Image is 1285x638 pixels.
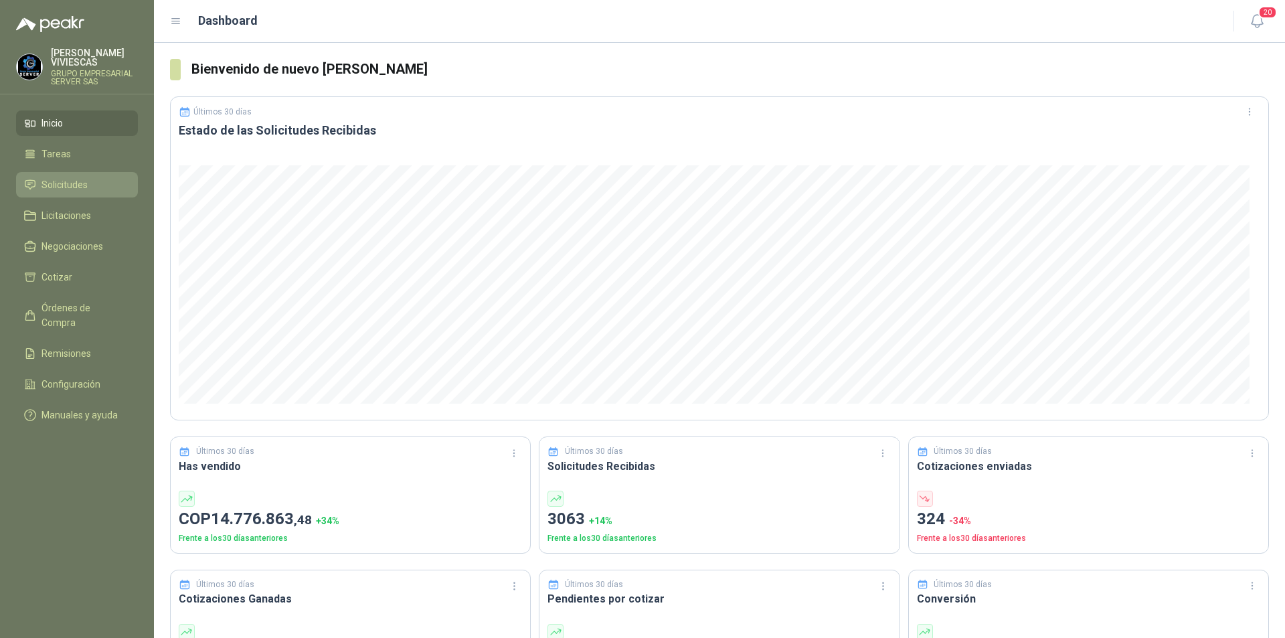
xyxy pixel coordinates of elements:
p: COP [179,507,522,532]
p: 324 [917,507,1260,532]
p: Frente a los 30 días anteriores [179,532,522,545]
p: Frente a los 30 días anteriores [547,532,891,545]
p: Últimos 30 días [934,578,992,591]
span: 14.776.863 [211,509,312,528]
span: + 14 % [589,515,612,526]
p: Últimos 30 días [565,445,623,458]
a: Manuales y ayuda [16,402,138,428]
p: GRUPO EMPRESARIAL SERVER SAS [51,70,138,86]
h3: Has vendido [179,458,522,475]
p: Frente a los 30 días anteriores [917,532,1260,545]
h3: Conversión [917,590,1260,607]
p: Últimos 30 días [193,107,252,116]
p: 3063 [547,507,891,532]
span: Manuales y ayuda [41,408,118,422]
a: Negociaciones [16,234,138,259]
a: Inicio [16,110,138,136]
span: Inicio [41,116,63,131]
span: Licitaciones [41,208,91,223]
a: Configuración [16,372,138,397]
img: Company Logo [17,54,42,80]
button: 20 [1245,9,1269,33]
span: 20 [1258,6,1277,19]
a: Órdenes de Compra [16,295,138,335]
span: Solicitudes [41,177,88,192]
span: Tareas [41,147,71,161]
span: Órdenes de Compra [41,301,125,330]
span: ,48 [294,512,312,528]
span: + 34 % [316,515,339,526]
p: Últimos 30 días [196,578,254,591]
p: Últimos 30 días [196,445,254,458]
h3: Cotizaciones enviadas [917,458,1260,475]
p: Últimos 30 días [934,445,992,458]
h3: Solicitudes Recibidas [547,458,891,475]
h3: Pendientes por cotizar [547,590,891,607]
span: Configuración [41,377,100,392]
span: Remisiones [41,346,91,361]
h1: Dashboard [198,11,258,30]
a: Licitaciones [16,203,138,228]
img: Logo peakr [16,16,84,32]
h3: Bienvenido de nuevo [PERSON_NAME] [191,59,1269,80]
p: Últimos 30 días [565,578,623,591]
a: Cotizar [16,264,138,290]
span: Cotizar [41,270,72,285]
h3: Estado de las Solicitudes Recibidas [179,123,1260,139]
span: -34 % [949,515,971,526]
a: Solicitudes [16,172,138,197]
h3: Cotizaciones Ganadas [179,590,522,607]
a: Tareas [16,141,138,167]
a: Remisiones [16,341,138,366]
span: Negociaciones [41,239,103,254]
p: [PERSON_NAME] VIVIESCAS [51,48,138,67]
